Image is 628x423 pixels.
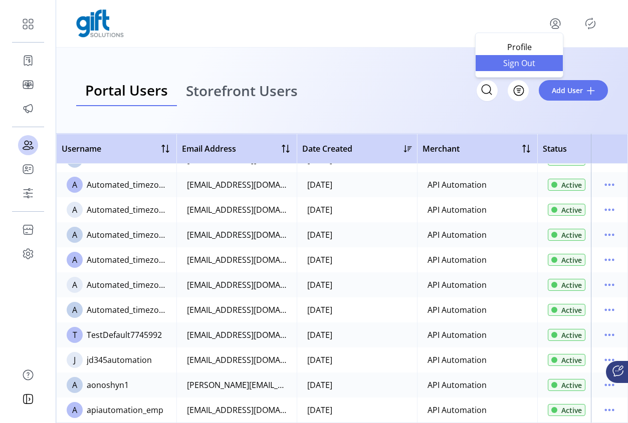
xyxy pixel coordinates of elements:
button: menu [601,402,617,418]
span: Storefront Users [186,84,298,98]
button: menu [601,302,617,318]
button: menu [547,16,563,32]
span: Portal Users [85,83,168,97]
div: API Automation [428,229,487,241]
div: API Automation [428,254,487,266]
button: menu [601,252,617,268]
div: apiautomation_emp [87,404,163,416]
div: API Automation [428,204,487,216]
span: Email Address [182,143,236,155]
a: Profile [476,39,563,55]
button: menu [601,327,617,343]
div: API Automation [428,304,487,316]
div: API Automation [428,379,487,391]
td: [DATE] [297,197,417,222]
div: [EMAIL_ADDRESS][DOMAIN_NAME] [187,229,287,241]
button: menu [601,202,617,218]
td: [DATE] [297,172,417,197]
td: [DATE] [297,397,417,422]
div: jd345automation [87,354,152,366]
button: menu [601,352,617,368]
span: Active [561,405,582,415]
span: A [72,279,77,291]
button: Publisher Panel [582,16,598,32]
span: A [72,229,77,241]
li: Sign Out [476,55,563,71]
a: Storefront Users [177,75,307,107]
td: [DATE] [297,297,417,322]
span: Active [561,280,582,290]
span: Active [561,355,582,365]
div: API Automation [428,329,487,341]
span: T [73,329,77,341]
div: Automated_timezone_3651241 [87,229,166,241]
span: Active [561,205,582,215]
button: menu [601,377,617,393]
div: [EMAIL_ADDRESS][DOMAIN_NAME] [187,254,287,266]
div: Automated_timezone_9282916 [87,204,166,216]
span: Active [561,330,582,340]
span: A [72,404,77,416]
button: Add User [539,80,608,101]
td: [DATE] [297,247,417,272]
div: aonoshyn1 [87,379,129,391]
div: [EMAIL_ADDRESS][DOMAIN_NAME] [187,354,287,366]
span: Sign Out [482,59,557,67]
span: A [72,379,77,391]
div: [EMAIL_ADDRESS][DOMAIN_NAME] [187,304,287,316]
span: Active [561,305,582,315]
td: [DATE] [297,372,417,397]
span: Active [561,255,582,265]
span: A [72,179,77,191]
div: Automated_timezone_9544338 [87,254,166,266]
button: menu [601,177,617,193]
div: Automated_timezone_9550722 [87,279,166,291]
span: Profile [482,43,557,51]
div: API Automation [428,179,487,191]
div: [EMAIL_ADDRESS][DOMAIN_NAME] [187,204,287,216]
td: [DATE] [297,347,417,372]
input: Search [477,80,498,101]
span: Status [543,143,567,155]
span: A [72,304,77,316]
div: [EMAIL_ADDRESS][DOMAIN_NAME] [187,329,287,341]
span: Active [561,380,582,390]
button: Filter Button [508,80,529,101]
div: Automated_timezone_9903740 [87,179,166,191]
td: [DATE] [297,322,417,347]
span: Add User [552,85,583,96]
button: menu [601,227,617,243]
div: API Automation [428,404,487,416]
span: Date Created [302,143,352,155]
span: Username [62,143,101,155]
td: [DATE] [297,222,417,247]
div: [EMAIL_ADDRESS][DOMAIN_NAME] [187,404,287,416]
div: [EMAIL_ADDRESS][DOMAIN_NAME] [187,179,287,191]
td: [DATE] [297,272,417,297]
button: menu [601,277,617,293]
span: A [72,254,77,266]
span: Merchant [423,143,460,155]
span: J [74,354,76,366]
span: A [72,204,77,216]
span: Active [561,230,582,240]
div: Automated_timezone_3602062 [87,304,166,316]
div: API Automation [428,354,487,366]
div: TestDefault7745992 [87,329,162,341]
span: Active [561,180,582,190]
div: API Automation [428,279,487,291]
a: Portal Users [76,75,177,107]
img: logo [76,10,124,38]
div: [PERSON_NAME][EMAIL_ADDRESS][DOMAIN_NAME] [187,379,287,391]
div: [EMAIL_ADDRESS][DOMAIN_NAME] [187,279,287,291]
